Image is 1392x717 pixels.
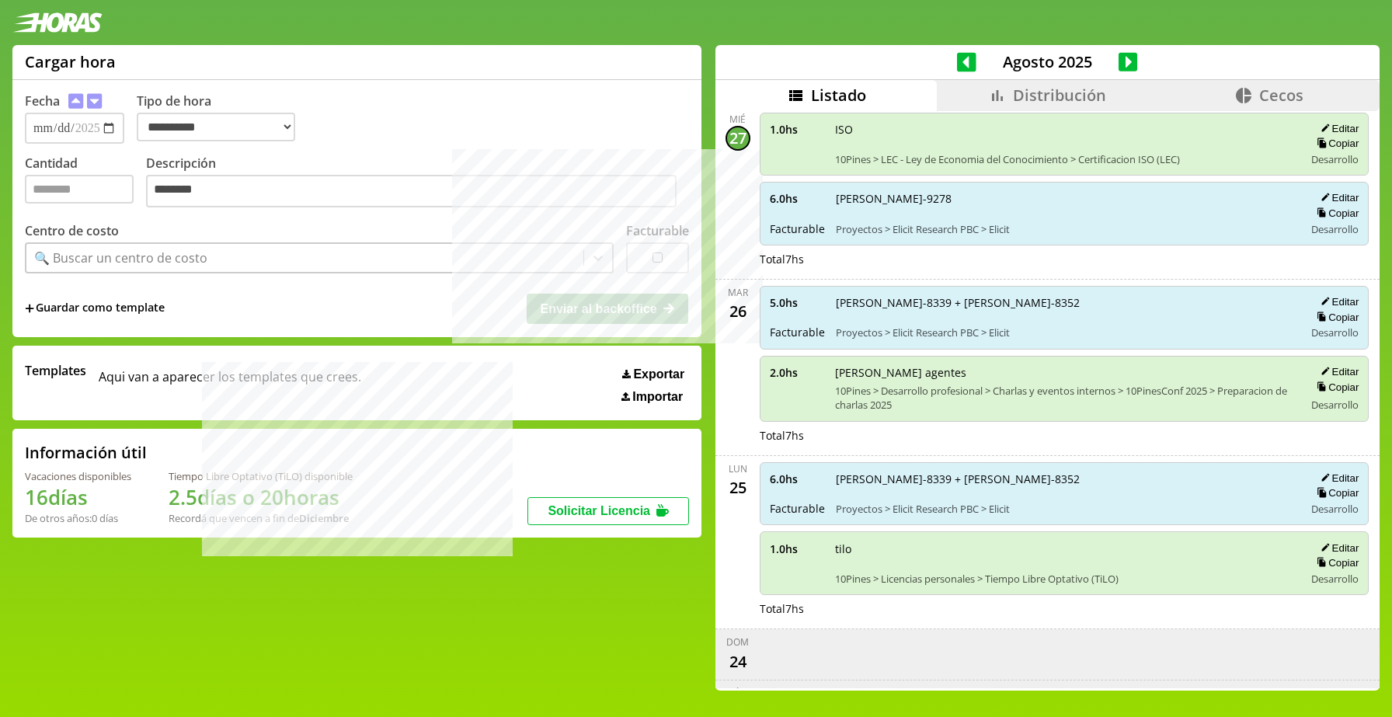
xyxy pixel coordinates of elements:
label: Descripción [146,155,689,211]
input: Cantidad [25,175,134,204]
h1: 16 días [25,483,131,511]
div: sáb [729,687,746,700]
span: 5.0 hs [770,295,825,310]
span: Cecos [1259,85,1303,106]
span: Solicitar Licencia [548,504,650,517]
div: Recordá que vencen a fin de [169,511,353,525]
span: Desarrollo [1311,502,1359,516]
span: Desarrollo [1311,398,1359,412]
span: [PERSON_NAME]-9278 [836,191,1294,206]
span: [PERSON_NAME]-8339 + [PERSON_NAME]-8352 [836,472,1294,486]
span: 10Pines > Licencias personales > Tiempo Libre Optativo (TiLO) [835,572,1294,586]
button: Editar [1316,541,1359,555]
b: Diciembre [299,511,349,525]
button: Exportar [618,367,689,382]
span: + [25,300,34,317]
span: +Guardar como template [25,300,165,317]
h1: Cargar hora [25,51,116,72]
span: 10Pines > Desarrollo profesional > Charlas y eventos internos > 10PinesConf 2025 > Preparacion de... [835,384,1294,412]
span: [PERSON_NAME] agentes [835,365,1294,380]
button: Copiar [1312,137,1359,150]
select: Tipo de hora [137,113,295,141]
span: 1.0 hs [770,541,824,556]
label: Facturable [626,222,689,239]
span: 10Pines > LEC - Ley de Economia del Conocimiento > Certificacion ISO (LEC) [835,152,1294,166]
span: Desarrollo [1311,325,1359,339]
div: Tiempo Libre Optativo (TiLO) disponible [169,469,353,483]
span: tilo [835,541,1294,556]
div: dom [726,635,749,649]
label: Centro de costo [25,222,119,239]
div: lun [729,462,747,475]
span: Facturable [770,325,825,339]
button: Editar [1316,295,1359,308]
button: Copiar [1312,311,1359,324]
span: Proyectos > Elicit Research PBC > Elicit [836,222,1294,236]
button: Copiar [1312,381,1359,394]
span: Templates [25,362,86,379]
label: Cantidad [25,155,146,211]
img: logotipo [12,12,103,33]
span: 6.0 hs [770,472,825,486]
label: Fecha [25,92,60,110]
h1: 2.5 días o 20 horas [169,483,353,511]
span: Proyectos > Elicit Research PBC > Elicit [836,502,1294,516]
button: Copiar [1312,486,1359,499]
span: 6.0 hs [770,191,825,206]
div: 24 [726,649,750,673]
span: Agosto 2025 [976,51,1119,72]
div: Vacaciones disponibles [25,469,131,483]
button: Copiar [1312,556,1359,569]
h2: Información útil [25,442,147,463]
button: Copiar [1312,207,1359,220]
span: Facturable [770,501,825,516]
div: Total 7 hs [760,428,1369,443]
button: Solicitar Licencia [527,497,689,525]
label: Tipo de hora [137,92,308,144]
span: Desarrollo [1311,572,1359,586]
button: Editar [1316,191,1359,204]
div: 25 [726,475,750,500]
button: Editar [1316,365,1359,378]
div: mié [729,113,746,126]
span: Proyectos > Elicit Research PBC > Elicit [836,325,1294,339]
span: [PERSON_NAME]-8339 + [PERSON_NAME]-8352 [836,295,1294,310]
div: mar [728,286,748,299]
div: 27 [726,126,750,151]
span: Facturable [770,221,825,236]
span: Aqui van a aparecer los templates que crees. [99,362,361,404]
span: Desarrollo [1311,222,1359,236]
button: Editar [1316,122,1359,135]
div: 26 [726,299,750,324]
button: Editar [1316,472,1359,485]
span: Importar [632,390,683,404]
div: scrollable content [715,111,1380,688]
span: ISO [835,122,1294,137]
textarea: Descripción [146,175,677,207]
span: Exportar [633,367,684,381]
span: Listado [811,85,866,106]
div: 🔍 Buscar un centro de costo [34,249,207,266]
div: De otros años: 0 días [25,511,131,525]
span: Desarrollo [1311,152,1359,166]
div: Total 7 hs [760,252,1369,266]
div: Total 7 hs [760,601,1369,616]
span: 2.0 hs [770,365,824,380]
span: Distribución [1013,85,1106,106]
span: 1.0 hs [770,122,824,137]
